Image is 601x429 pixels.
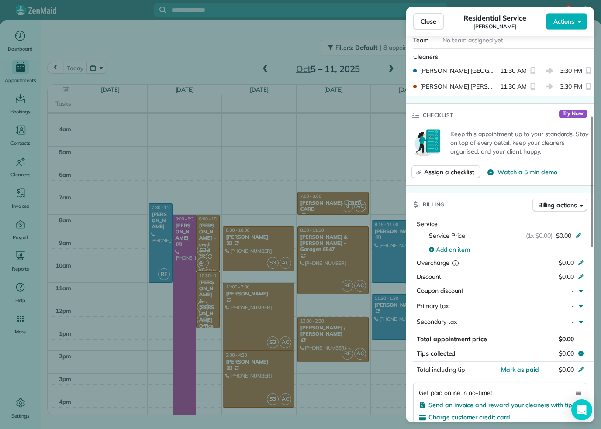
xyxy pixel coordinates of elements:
span: Discount [417,273,441,281]
span: $0.00 [559,349,574,358]
span: - [571,318,574,326]
span: Residential Service [463,13,526,23]
div: Open Intercom Messenger [571,399,592,420]
span: Total including tip [417,366,465,374]
span: Billing actions [538,201,577,209]
span: [PERSON_NAME] [473,23,516,30]
span: 11:30 AM [500,82,527,91]
span: Tips collected [417,349,456,358]
button: Mark as paid [501,365,539,374]
span: Send an invoice and reward your cleaners with tips [428,401,575,409]
span: Service Price [429,231,465,240]
span: $0.00 [559,366,574,374]
span: Try Now [559,110,587,118]
button: Close [413,13,444,30]
div: Overcharge [417,258,492,267]
span: 3:30 PM [560,82,583,91]
button: Service Price(1x $0.00)$0.00 [424,229,587,243]
span: [PERSON_NAME] [PERSON_NAME] [420,82,497,91]
span: Billing [423,200,445,209]
span: - [571,302,574,310]
button: Tips collected$0.00 [413,347,587,360]
span: $0.00 [559,259,574,267]
span: Add an item [436,245,470,254]
span: $0.00 [556,231,571,240]
button: Add an item [424,243,587,257]
span: Primary tax [417,302,449,310]
span: Secondary tax [417,318,457,326]
span: Actions [553,17,574,26]
button: Assign a checklist [411,165,480,178]
span: Close [421,17,436,26]
span: $0.00 [559,273,574,281]
span: Get paid online in no-time! [419,388,492,397]
button: Watch a 5 min demo [487,168,557,176]
span: (1x $0.00) [526,231,553,240]
span: - [571,287,574,295]
span: 11:30 AM [500,66,527,75]
span: 3:30 PM [560,66,583,75]
span: Watch a 5 min demo [497,168,557,176]
span: Coupon discount [417,287,463,295]
span: $0.00 [559,335,574,343]
span: Team [413,36,428,44]
p: Keep this appointment up to your standards. Stay on top of every detail, keep your cleaners organ... [450,130,589,156]
span: Checklist [423,111,453,120]
span: [PERSON_NAME] [GEOGRAPHIC_DATA] [420,66,497,75]
span: Cleaners [413,53,438,61]
span: Assign a checklist [424,168,474,176]
span: Total appointment price [417,335,487,343]
span: Charge customer credit card [428,413,510,421]
span: No team assigned yet [442,36,503,44]
span: Service [417,220,438,228]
